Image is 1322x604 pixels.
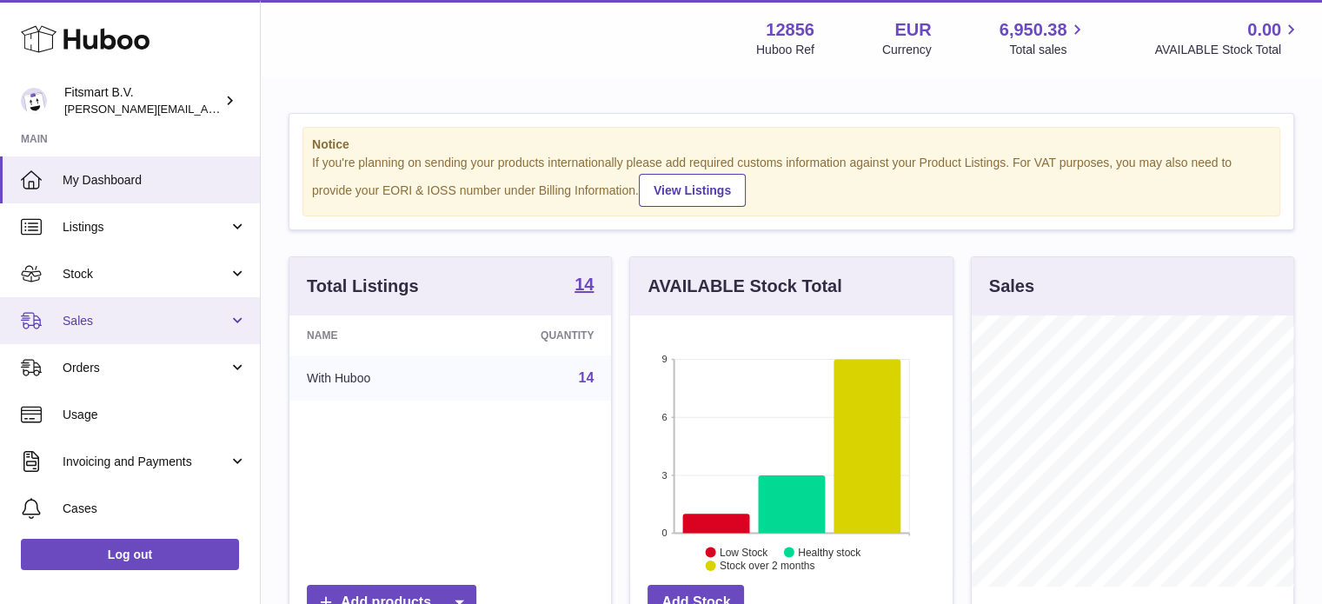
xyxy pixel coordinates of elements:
[662,354,668,364] text: 9
[312,136,1271,153] strong: Notice
[720,546,768,558] text: Low Stock
[662,469,668,480] text: 3
[894,18,931,42] strong: EUR
[662,412,668,422] text: 6
[21,539,239,570] a: Log out
[575,275,594,293] strong: 14
[64,84,221,117] div: Fitsmart B.V.
[882,42,932,58] div: Currency
[798,546,861,558] text: Healthy stock
[575,275,594,296] a: 14
[307,275,419,298] h3: Total Listings
[720,560,814,572] text: Stock over 2 months
[63,454,229,470] span: Invoicing and Payments
[1154,42,1301,58] span: AVAILABLE Stock Total
[1009,42,1086,58] span: Total sales
[639,174,746,207] a: View Listings
[1154,18,1301,58] a: 0.00 AVAILABLE Stock Total
[989,275,1034,298] h3: Sales
[579,370,595,385] a: 14
[312,155,1271,207] div: If you're planning on sending your products internationally please add required customs informati...
[1000,18,1087,58] a: 6,950.38 Total sales
[63,172,247,189] span: My Dashboard
[63,313,229,329] span: Sales
[766,18,814,42] strong: 12856
[289,355,459,401] td: With Huboo
[63,407,247,423] span: Usage
[63,501,247,517] span: Cases
[63,266,229,282] span: Stock
[662,528,668,538] text: 0
[1000,18,1067,42] span: 6,950.38
[289,315,459,355] th: Name
[459,315,611,355] th: Quantity
[63,219,229,236] span: Listings
[1247,18,1281,42] span: 0.00
[21,88,47,114] img: jonathan@leaderoo.com
[756,42,814,58] div: Huboo Ref
[648,275,841,298] h3: AVAILABLE Stock Total
[63,360,229,376] span: Orders
[64,102,349,116] span: [PERSON_NAME][EMAIL_ADDRESS][DOMAIN_NAME]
